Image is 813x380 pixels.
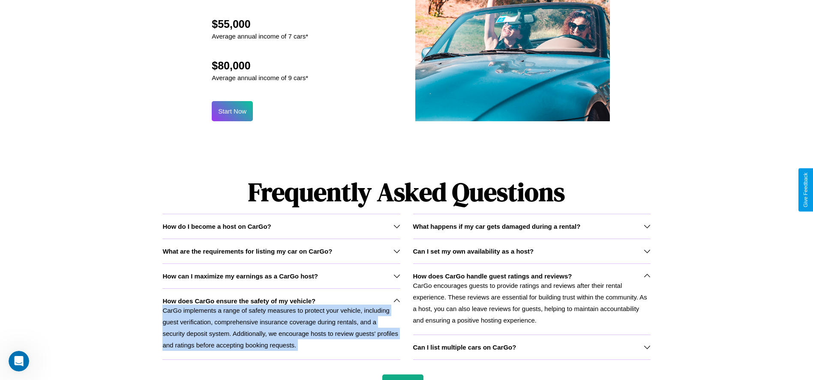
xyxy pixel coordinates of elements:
h3: How does CarGo handle guest ratings and reviews? [413,272,572,280]
p: CarGo encourages guests to provide ratings and reviews after their rental experience. These revie... [413,280,651,326]
h3: How can I maximize my earnings as a CarGo host? [162,272,318,280]
p: CarGo implements a range of safety measures to protect your vehicle, including guest verification... [162,305,400,351]
h3: How do I become a host on CarGo? [162,223,271,230]
h3: Can I set my own availability as a host? [413,248,534,255]
h2: $80,000 [212,60,308,72]
h3: What are the requirements for listing my car on CarGo? [162,248,332,255]
h1: Frequently Asked Questions [162,170,650,214]
div: Give Feedback [803,173,809,207]
h3: Can I list multiple cars on CarGo? [413,344,516,351]
h3: How does CarGo ensure the safety of my vehicle? [162,297,315,305]
iframe: Intercom live chat [9,351,29,371]
p: Average annual income of 7 cars* [212,30,308,42]
h2: $55,000 [212,18,308,30]
h3: What happens if my car gets damaged during a rental? [413,223,581,230]
p: Average annual income of 9 cars* [212,72,308,84]
button: Start Now [212,101,253,121]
